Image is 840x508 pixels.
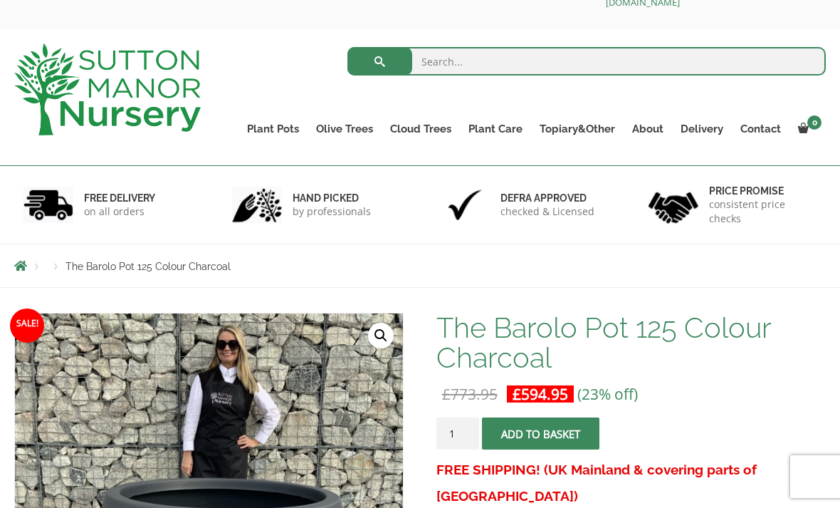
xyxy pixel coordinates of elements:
span: The Barolo Pot 125 Colour Charcoal [65,261,231,272]
h6: hand picked [293,192,371,204]
span: £ [513,384,521,404]
a: View full-screen image gallery [368,323,394,348]
a: About [624,119,672,139]
nav: Breadcrumbs [14,260,826,271]
h6: Defra approved [500,192,594,204]
bdi: 773.95 [442,384,498,404]
img: 3.jpg [440,187,490,223]
span: £ [442,384,451,404]
a: Delivery [672,119,732,139]
input: Search... [347,47,826,76]
span: (23% off) [577,384,638,404]
a: Plant Care [460,119,531,139]
img: logo [14,43,201,135]
a: Plant Pots [238,119,308,139]
h1: The Barolo Pot 125 Colour Charcoal [436,313,826,373]
img: 4.jpg [649,183,698,227]
p: consistent price checks [709,197,817,226]
input: Product quantity [436,418,479,450]
p: on all orders [84,204,155,219]
img: 1.jpg [23,187,73,223]
h6: FREE DELIVERY [84,192,155,204]
img: 2.jpg [232,187,282,223]
a: Topiary&Other [531,119,624,139]
button: Add to basket [482,418,599,450]
span: 0 [807,115,821,130]
p: by professionals [293,204,371,219]
a: Olive Trees [308,119,382,139]
p: checked & Licensed [500,204,594,219]
h6: Price promise [709,185,817,197]
a: Contact [732,119,789,139]
a: Cloud Trees [382,119,460,139]
bdi: 594.95 [513,384,568,404]
span: Sale! [10,309,44,343]
a: 0 [789,119,826,139]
